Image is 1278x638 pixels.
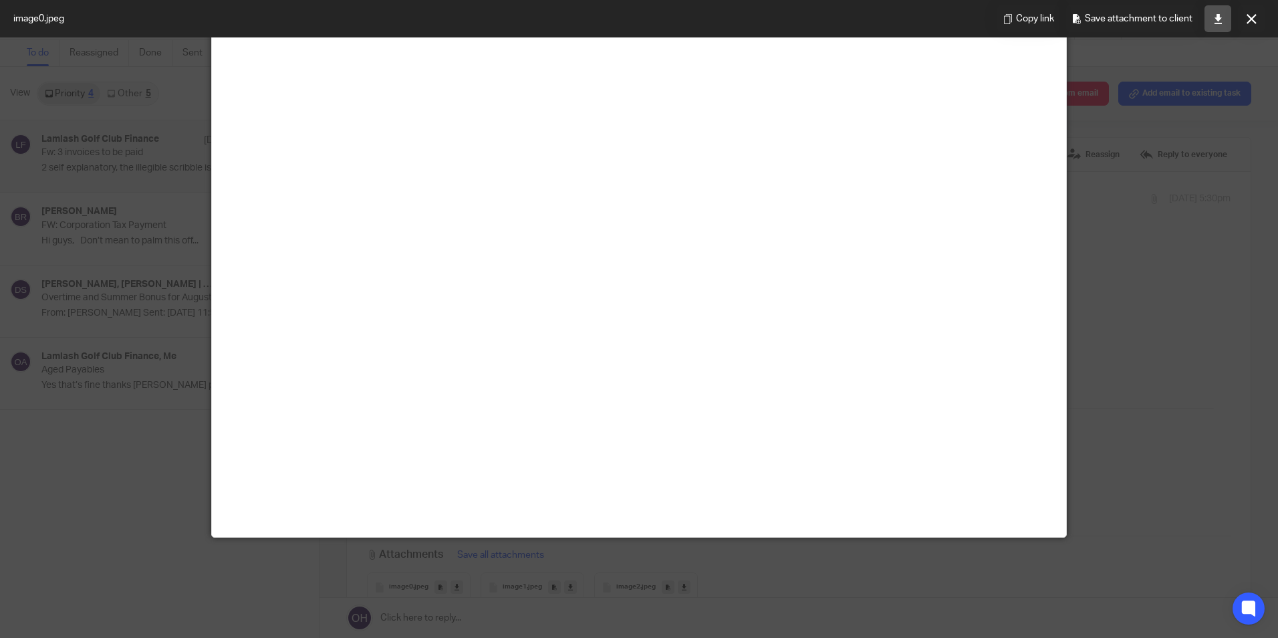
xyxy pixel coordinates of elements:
[201,110,367,120] a: [EMAIL_ADDRESS][DOMAIN_NAME]
[7,110,173,120] a: [EMAIL_ADDRESS][DOMAIN_NAME]
[997,5,1059,32] button: Copy link
[1066,5,1198,32] button: Save attachment to client
[1016,11,1054,27] span: Copy link
[1085,11,1192,27] span: Save attachment to client
[13,12,64,25] span: image0.jpeg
